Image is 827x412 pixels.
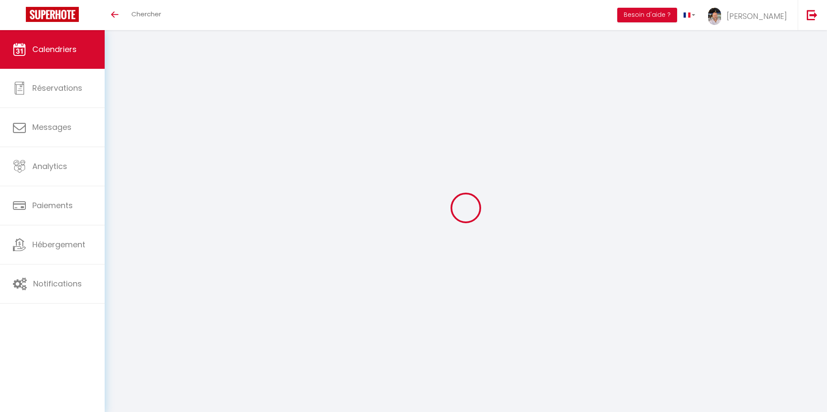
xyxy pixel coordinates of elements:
button: Besoin d'aide ? [617,8,677,22]
span: Hébergement [32,239,85,250]
span: Paiements [32,200,73,211]
img: ... [708,8,721,25]
img: logout [807,9,818,20]
span: Calendriers [32,44,77,55]
span: [PERSON_NAME] [727,11,787,22]
span: Messages [32,122,72,132]
span: Réservations [32,83,82,93]
img: Super Booking [26,7,79,22]
span: Notifications [33,278,82,289]
span: Chercher [131,9,161,18]
span: Analytics [32,161,67,172]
